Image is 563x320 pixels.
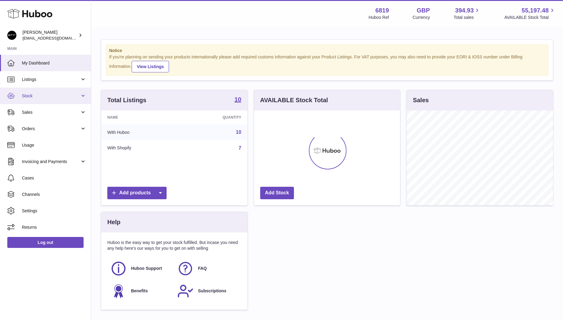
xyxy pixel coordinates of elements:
[198,266,207,271] span: FAQ
[504,15,556,20] span: AVAILABLE Stock Total
[177,283,238,299] a: Subscriptions
[101,110,180,124] th: Name
[110,260,171,277] a: Huboo Support
[417,6,430,15] strong: GBP
[22,36,89,40] span: [EMAIL_ADDRESS][DOMAIN_NAME]
[22,175,86,181] span: Cases
[369,15,389,20] div: Huboo Ref
[260,187,294,199] a: Add Stock
[177,260,238,277] a: FAQ
[22,126,80,132] span: Orders
[504,6,556,20] a: 55,197.48 AVAILABLE Stock Total
[234,96,241,103] strong: 10
[239,145,241,151] a: 7
[375,6,389,15] strong: 6819
[260,96,328,104] h3: AVAILABLE Stock Total
[109,54,545,72] div: If you're planning on sending your products internationally please add required customs informati...
[7,237,84,248] a: Log out
[107,187,167,199] a: Add products
[7,31,16,40] img: amar@mthk.com
[22,192,86,197] span: Channels
[236,130,241,135] a: 10
[107,96,147,104] h3: Total Listings
[180,110,247,124] th: Quantity
[107,240,241,251] p: Huboo is the easy way to get your stock fulfilled. But incase you need any help here's our ways f...
[110,283,171,299] a: Benefits
[107,218,120,226] h3: Help
[22,159,80,165] span: Invoicing and Payments
[22,110,80,115] span: Sales
[413,96,429,104] h3: Sales
[22,60,86,66] span: My Dashboard
[132,61,169,72] a: View Listings
[454,15,481,20] span: Total sales
[455,6,474,15] span: 394.93
[101,140,180,156] td: With Shopify
[22,30,77,41] div: [PERSON_NAME]
[101,124,180,140] td: With Huboo
[131,266,162,271] span: Huboo Support
[454,6,481,20] a: 394.93 Total sales
[131,288,148,294] span: Benefits
[22,224,86,230] span: Returns
[234,96,241,104] a: 10
[22,142,86,148] span: Usage
[522,6,549,15] span: 55,197.48
[198,288,226,294] span: Subscriptions
[413,15,430,20] div: Currency
[22,93,80,99] span: Stock
[22,208,86,214] span: Settings
[22,77,80,82] span: Listings
[109,48,545,54] strong: Notice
